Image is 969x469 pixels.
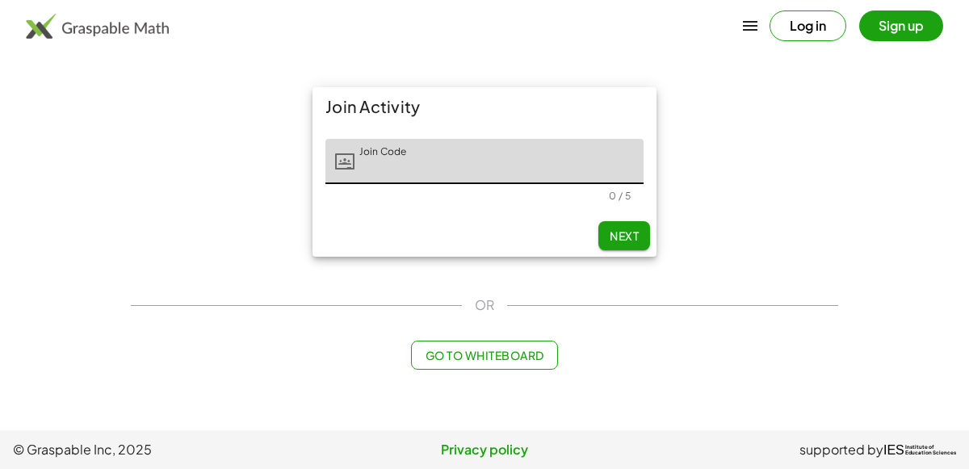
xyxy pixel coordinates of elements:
[883,440,956,459] a: IESInstitute ofEducation Sciences
[327,440,641,459] a: Privacy policy
[609,190,631,202] div: 0 / 5
[411,341,557,370] button: Go to Whiteboard
[859,10,943,41] button: Sign up
[905,445,956,456] span: Institute of Education Sciences
[313,87,656,126] div: Join Activity
[425,348,543,362] span: Go to Whiteboard
[610,228,639,243] span: Next
[883,442,904,458] span: IES
[598,221,650,250] button: Next
[770,10,846,41] button: Log in
[799,440,883,459] span: supported by
[475,295,494,315] span: OR
[13,440,327,459] span: © Graspable Inc, 2025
